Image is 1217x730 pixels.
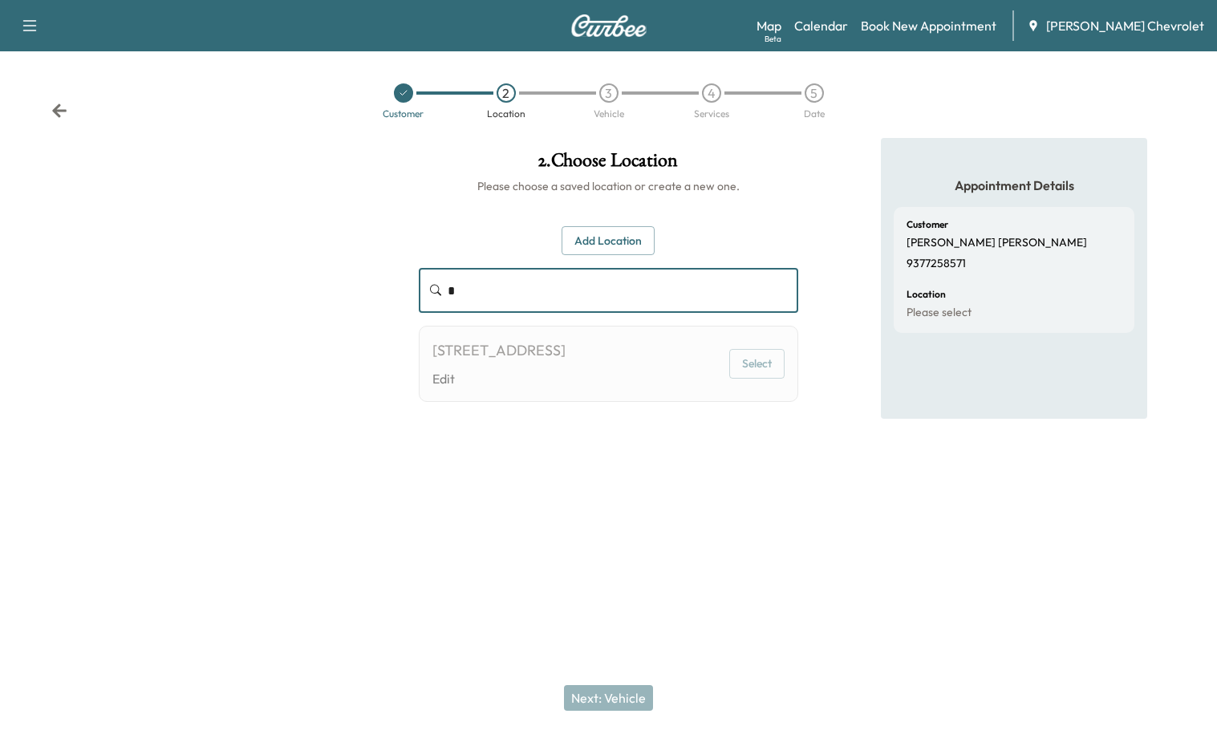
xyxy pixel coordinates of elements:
[702,83,721,103] div: 4
[757,16,781,35] a: MapBeta
[432,369,566,388] a: Edit
[562,226,655,256] button: Add Location
[804,109,825,119] div: Date
[907,220,948,229] h6: Customer
[419,151,799,178] h1: 2 . Choose Location
[432,339,566,362] div: [STREET_ADDRESS]
[570,14,647,37] img: Curbee Logo
[729,349,785,379] button: Select
[51,103,67,119] div: Back
[765,33,781,45] div: Beta
[497,83,516,103] div: 2
[861,16,996,35] a: Book New Appointment
[794,16,848,35] a: Calendar
[907,236,1087,250] p: [PERSON_NAME] [PERSON_NAME]
[907,290,946,299] h6: Location
[805,83,824,103] div: 5
[1046,16,1204,35] span: [PERSON_NAME] Chevrolet
[419,178,799,194] h6: Please choose a saved location or create a new one.
[694,109,729,119] div: Services
[599,83,619,103] div: 3
[907,306,972,320] p: Please select
[487,109,525,119] div: Location
[594,109,624,119] div: Vehicle
[894,176,1134,194] h5: Appointment Details
[907,257,966,271] p: 9377258571
[383,109,424,119] div: Customer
